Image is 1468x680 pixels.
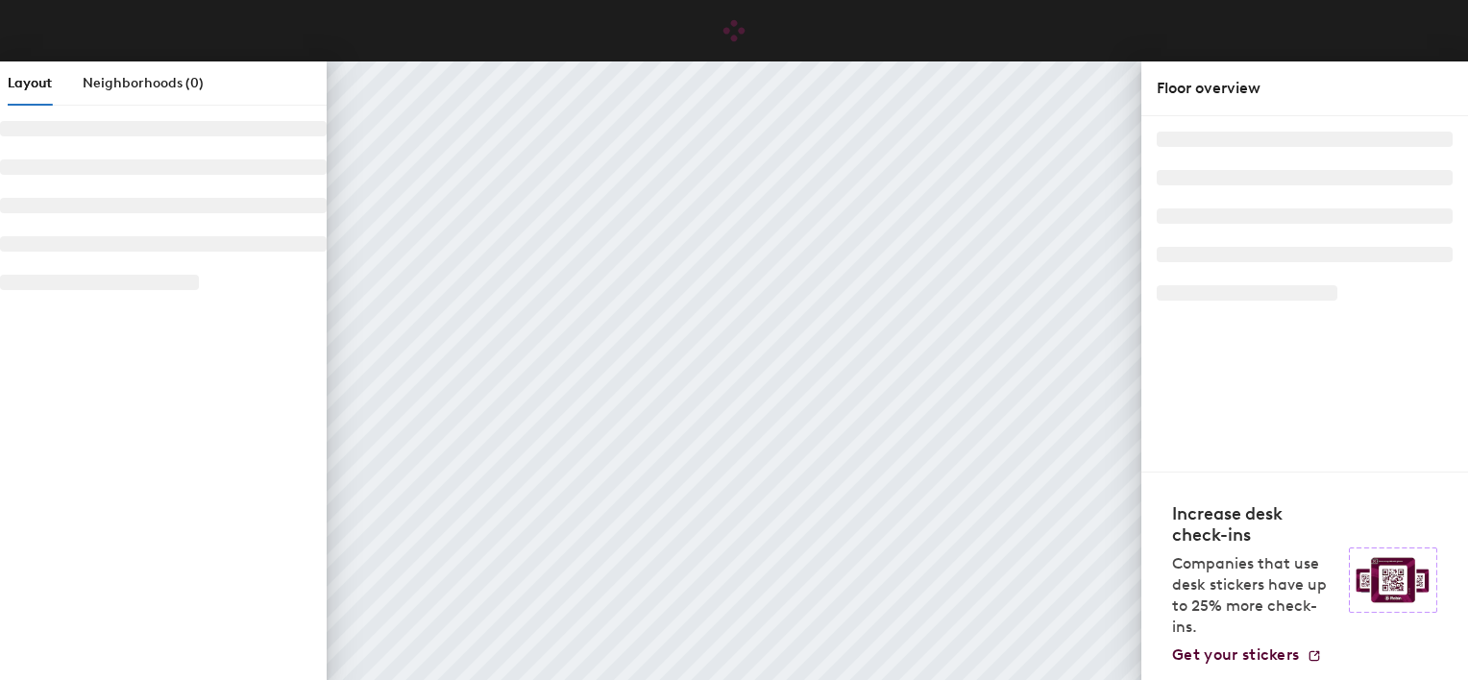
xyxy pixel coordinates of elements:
[1349,547,1437,613] img: Sticker logo
[1172,553,1337,638] p: Companies that use desk stickers have up to 25% more check-ins.
[83,75,204,91] span: Neighborhoods (0)
[1172,645,1299,664] span: Get your stickers
[1172,503,1337,546] h4: Increase desk check-ins
[8,75,52,91] span: Layout
[1172,645,1322,665] a: Get your stickers
[1157,77,1453,100] div: Floor overview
